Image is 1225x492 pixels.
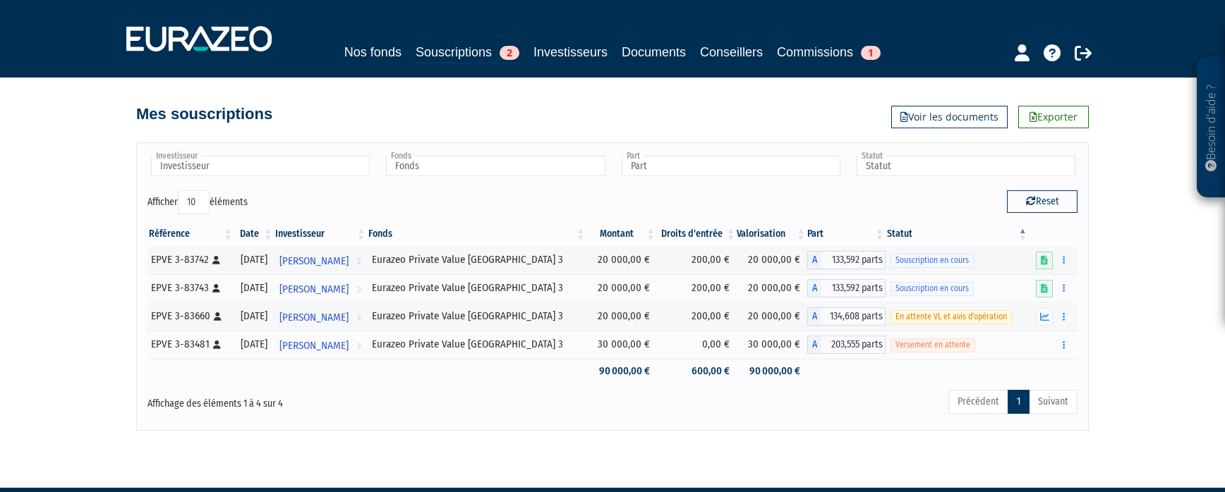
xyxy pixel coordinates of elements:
[657,246,737,274] td: 200,00 €
[737,274,807,302] td: 20 000,00 €
[212,284,220,293] i: [Français] Personne physique
[657,331,737,359] td: 0,00 €
[1007,190,1078,213] button: Reset
[807,279,886,297] div: A - Eurazeo Private Value Europe 3
[737,246,807,274] td: 20 000,00 €
[657,302,737,331] td: 200,00 €
[274,222,367,246] th: Investisseur: activer pour trier la colonne par ordre croissant
[151,309,229,324] div: EPVE 3-83660
[372,252,581,267] div: Eurazeo Private Value [GEOGRAPHIC_DATA] 3
[356,276,361,302] i: Voir l'investisseur
[151,337,229,352] div: EPVE 3-83481
[279,305,349,331] span: [PERSON_NAME]
[147,190,248,214] label: Afficher éléments
[886,222,1029,246] th: Statut : activer pour trier la colonne par ordre d&eacute;croissant
[234,222,274,246] th: Date: activer pour trier la colonne par ordre croissant
[356,248,361,274] i: Voir l'investisseur
[533,42,608,62] a: Investisseurs
[356,305,361,331] i: Voir l'investisseur
[151,252,229,267] div: EPVE 3-83742
[586,274,656,302] td: 20 000,00 €
[657,222,737,246] th: Droits d'entrée: activer pour trier la colonne par ordre croissant
[1008,390,1030,414] a: 1
[891,338,975,352] span: Versement en attente
[178,190,210,214] select: Afficheréléments
[807,336,821,354] span: A
[136,106,272,123] h4: Mes souscriptions
[126,26,272,51] img: 1732889491-logotype_eurazeo_blanc_rvb.png
[239,309,269,324] div: [DATE]
[586,222,656,246] th: Montant: activer pour trier la colonne par ordre croissant
[500,46,519,60] span: 2
[622,42,686,62] a: Documents
[356,333,361,359] i: Voir l'investisseur
[147,222,234,246] th: Référence : activer pour trier la colonne par ordre croissant
[586,331,656,359] td: 30 000,00 €
[737,222,807,246] th: Valorisation: activer pour trier la colonne par ordre croissant
[821,307,886,326] span: 134,608 parts
[807,307,886,326] div: A - Eurazeo Private Value Europe 3
[274,302,367,331] a: [PERSON_NAME]
[372,337,581,352] div: Eurazeo Private Value [GEOGRAPHIC_DATA] 3
[821,279,886,297] span: 133,592 parts
[807,222,886,246] th: Part: activer pour trier la colonne par ordre croissant
[586,246,656,274] td: 20 000,00 €
[279,333,349,359] span: [PERSON_NAME]
[807,307,821,326] span: A
[274,274,367,302] a: [PERSON_NAME]
[891,282,974,295] span: Souscription en cours
[586,302,656,331] td: 20 000,00 €
[821,251,886,269] span: 133,592 parts
[807,251,886,269] div: A - Eurazeo Private Value Europe 3
[891,254,974,267] span: Souscription en cours
[274,246,367,274] a: [PERSON_NAME]
[586,359,656,383] td: 90 000,00 €
[239,281,269,295] div: [DATE]
[147,388,523,411] div: Affichage des éléments 1 à 4 sur 4
[279,248,349,274] span: [PERSON_NAME]
[821,336,886,354] span: 203,555 parts
[372,309,581,324] div: Eurazeo Private Value [GEOGRAPHIC_DATA] 3
[807,279,821,297] span: A
[151,281,229,295] div: EPVE 3-83743
[214,312,222,321] i: [Français] Personne physique
[1018,106,1089,128] a: Exporter
[274,331,367,359] a: [PERSON_NAME]
[737,331,807,359] td: 30 000,00 €
[213,340,221,349] i: [Français] Personne physique
[416,42,519,64] a: Souscriptions2
[657,274,737,302] td: 200,00 €
[372,281,581,295] div: Eurazeo Private Value [GEOGRAPHIC_DATA] 3
[737,359,807,383] td: 90 000,00 €
[279,276,349,302] span: [PERSON_NAME]
[657,359,737,383] td: 600,00 €
[777,42,881,62] a: Commissions1
[807,336,886,354] div: A - Eurazeo Private Value Europe 3
[344,42,402,62] a: Nos fonds
[239,252,269,267] div: [DATE]
[891,310,1012,324] span: En attente VL et avis d'opération
[807,251,821,269] span: A
[1203,64,1219,191] p: Besoin d'aide ?
[212,256,220,264] i: [Français] Personne physique
[861,46,881,60] span: 1
[891,106,1008,128] a: Voir les documents
[700,42,763,62] a: Conseillers
[239,337,269,352] div: [DATE]
[737,302,807,331] td: 20 000,00 €
[367,222,586,246] th: Fonds: activer pour trier la colonne par ordre croissant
